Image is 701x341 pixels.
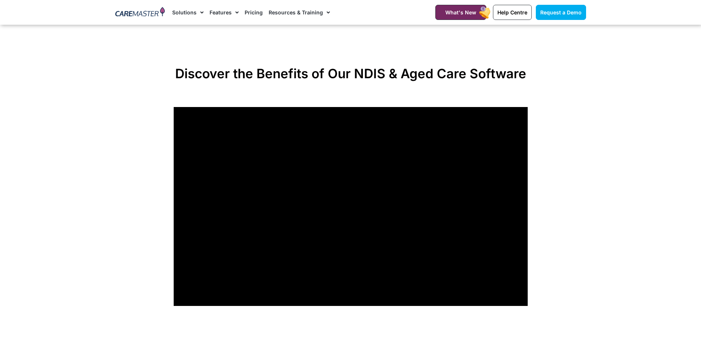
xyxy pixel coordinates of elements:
[445,9,476,15] span: What's New
[536,5,586,20] a: Request a Demo
[540,9,582,15] span: Request a Demo
[493,5,532,20] a: Help Centre
[435,5,486,20] a: What's New
[115,7,165,18] img: CareMaster Logo
[497,9,527,15] span: Help Centre
[174,66,528,81] h2: Discover the Benefits of Our NDIS & Aged Care Software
